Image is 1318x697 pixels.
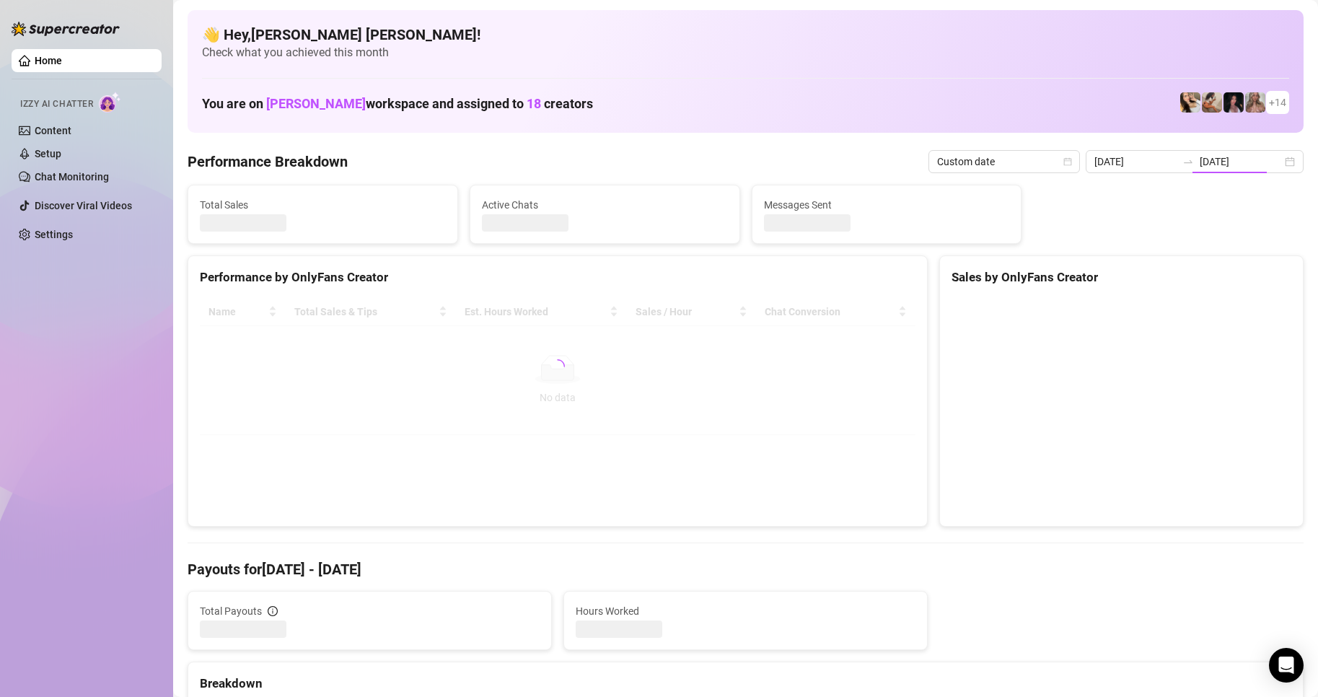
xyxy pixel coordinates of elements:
span: Messages Sent [764,197,1010,213]
span: swap-right [1182,156,1194,167]
img: Avry (@avryjennerfree) [1180,92,1200,113]
span: info-circle [268,606,278,616]
h1: You are on workspace and assigned to creators [202,96,593,112]
span: [PERSON_NAME] [266,96,366,111]
input: Start date [1094,154,1177,170]
img: Kenzie (@dmaxkenz) [1245,92,1265,113]
div: Breakdown [200,674,1291,693]
span: to [1182,156,1194,167]
img: Kayla (@kaylathaylababy) [1202,92,1222,113]
span: Total Sales [200,197,446,213]
a: Chat Monitoring [35,171,109,183]
span: Custom date [937,151,1071,172]
span: Check what you achieved this month [202,45,1289,61]
span: loading [550,359,566,374]
span: Total Payouts [200,603,262,619]
span: Hours Worked [576,603,915,619]
span: calendar [1063,157,1072,166]
img: logo-BBDzfeDw.svg [12,22,120,36]
div: Sales by OnlyFans Creator [952,268,1291,287]
div: Open Intercom Messenger [1269,648,1304,683]
span: + 14 [1269,95,1286,110]
a: Content [35,125,71,136]
a: Home [35,55,62,66]
h4: Performance Breakdown [188,152,348,172]
input: End date [1200,154,1282,170]
img: Baby (@babyyyybellaa) [1223,92,1244,113]
span: Izzy AI Chatter [20,97,93,111]
a: Discover Viral Videos [35,200,132,211]
div: Performance by OnlyFans Creator [200,268,915,287]
span: 18 [527,96,541,111]
a: Setup [35,148,61,159]
span: Active Chats [482,197,728,213]
a: Settings [35,229,73,240]
img: AI Chatter [99,92,121,113]
h4: Payouts for [DATE] - [DATE] [188,559,1304,579]
h4: 👋 Hey, [PERSON_NAME] [PERSON_NAME] ! [202,25,1289,45]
